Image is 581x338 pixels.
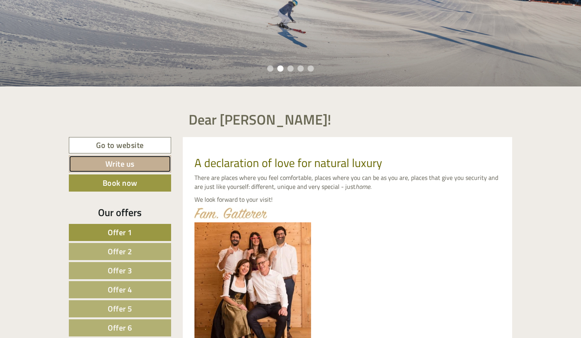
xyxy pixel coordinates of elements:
div: Our offers [69,205,171,220]
a: Go to website [69,137,171,154]
h1: Dear [PERSON_NAME]! [189,112,331,127]
a: Book now [69,174,171,192]
p: We look forward to your visit! [194,195,501,204]
span: Offer 4 [108,283,132,296]
span: Offer 1 [108,226,132,238]
img: image [194,208,267,218]
em: home [355,182,370,191]
span: A declaration of love for natural luxury [194,154,382,172]
span: Offer 2 [108,245,132,257]
a: Write us [69,155,171,173]
p: There are places where you feel comfortable, places where you can be as you are, places that give... [194,173,501,191]
span: Offer 5 [108,303,132,315]
span: Offer 6 [108,322,132,334]
span: Offer 3 [108,264,132,276]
